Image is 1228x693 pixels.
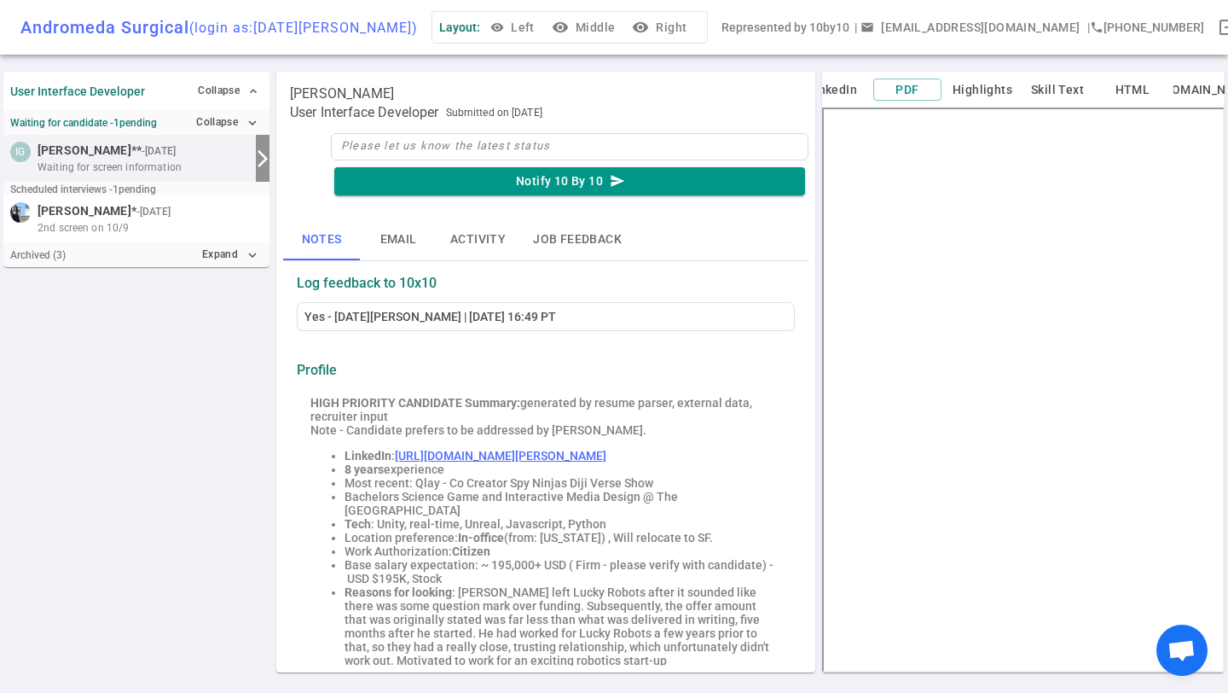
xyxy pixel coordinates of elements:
button: HTML [1098,79,1167,101]
span: [PERSON_NAME] [290,85,394,102]
small: Scheduled interviews - 1 pending [10,183,156,195]
span: expand_less [246,84,260,98]
button: Activity [437,219,519,260]
span: [PERSON_NAME] [38,142,131,160]
li: Work Authorization: [345,544,781,558]
small: - [DATE] [136,204,171,219]
strong: In-office [458,531,504,544]
button: visibilityMiddle [548,12,622,44]
button: Email [360,219,437,260]
div: Andromeda Surgical [20,17,418,38]
li: : [345,449,781,463]
span: (login as: [DATE][PERSON_NAME] ) [189,20,418,36]
button: Notes [283,219,360,260]
li: : [PERSON_NAME] left Lucky Robots after it sounded like there was some question mark over funding... [345,585,781,667]
button: visibilityRight [628,12,693,44]
li: Location preference: (from: [US_STATE]) , Will relocate to SF. [345,531,781,544]
li: : Unity, real-time, Unreal, Javascript, Python [345,517,781,531]
i: phone [1090,20,1103,34]
button: Open a message box [857,12,1086,44]
strong: HIGH PRIORITY CANDIDATE Summary: [310,396,520,410]
i: visibility [632,19,649,36]
button: Expandexpand_more [198,242,263,267]
strong: Tech [345,517,371,531]
div: IG [10,142,31,162]
strong: Reasons for looking [345,585,452,599]
li: Base salary expectation: ~ 195,000+ USD ( Firm - please verify with candidate) - USD $195K, Stock [345,558,781,585]
iframe: candidate_document_preview__iframe [822,108,1225,673]
span: User Interface Developer [290,104,439,121]
strong: Citizen [452,544,490,558]
img: c71242d41979be291fd4fc4e6bf8b5af [10,202,31,223]
button: Collapseexpand_more [192,110,263,135]
li: Most recent: Qlay - Co Creator Spy Ninjas Diji Verse Show [345,476,781,490]
span: Waiting for screen information [38,160,182,175]
span: email [860,20,874,34]
button: Highlights [948,79,1017,101]
button: PDF [873,79,941,102]
strong: Waiting for candidate - 1 pending [10,117,157,129]
i: expand_more [245,247,260,263]
div: generated by resume parser, external data, recruiter input [310,396,781,423]
div: Yes - [DATE][PERSON_NAME] | [DATE] 16:49 PT [304,310,787,323]
strong: User Interface Developer [10,84,145,98]
li: Bachelors Science Game and Interactive Media Design @ The [GEOGRAPHIC_DATA] [345,490,781,517]
small: Archived ( 3 ) [10,249,66,261]
i: visibility [552,19,569,36]
span: [PERSON_NAME] [38,202,131,220]
strong: 8 years [345,463,384,476]
a: [URL][DOMAIN_NAME][PERSON_NAME] [395,449,606,463]
div: Open chat [1156,625,1208,676]
button: Left [487,12,542,44]
strong: LinkedIn [345,449,391,463]
div: basic tabs example [283,219,808,260]
button: Notify 10 By 10send [334,167,805,195]
button: Job feedback [519,219,635,260]
button: Skill Text [1023,79,1092,101]
div: Represented by 10by10 | | [PHONE_NUMBER] [721,12,1203,44]
span: Submitted on [DATE] [446,104,542,121]
i: expand_more [245,115,260,131]
i: arrow_forward_ios [252,148,273,169]
i: send [610,173,625,189]
strong: Log feedback to 10x10 [297,275,437,291]
div: Note - Candidate prefers to be addressed by [PERSON_NAME]. [310,423,781,437]
button: LinkedIn [798,79,866,101]
button: Collapse [194,79,263,103]
li: experience [345,463,781,476]
strong: Profile [297,362,337,378]
span: visibility [490,20,504,34]
span: 2nd screen on 10/9 [38,220,129,236]
span: Layout: [439,20,480,34]
small: - [DATE] [142,143,176,159]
